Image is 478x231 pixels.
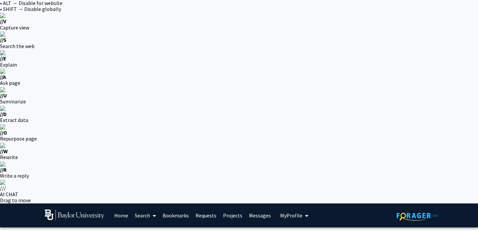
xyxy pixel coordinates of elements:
[45,209,104,220] img: Baylor University Logo
[246,204,274,227] a: Messages
[280,212,302,219] span: My Profile
[159,204,192,227] a: Bookmarks
[131,204,159,227] a: Search
[278,203,310,227] button: My profile dropdown to access profile and logout
[397,210,438,221] img: ForagerOne Logo
[220,204,246,227] a: Projects
[111,204,131,227] a: Home
[192,204,220,227] a: Requests
[5,201,28,226] iframe: Chat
